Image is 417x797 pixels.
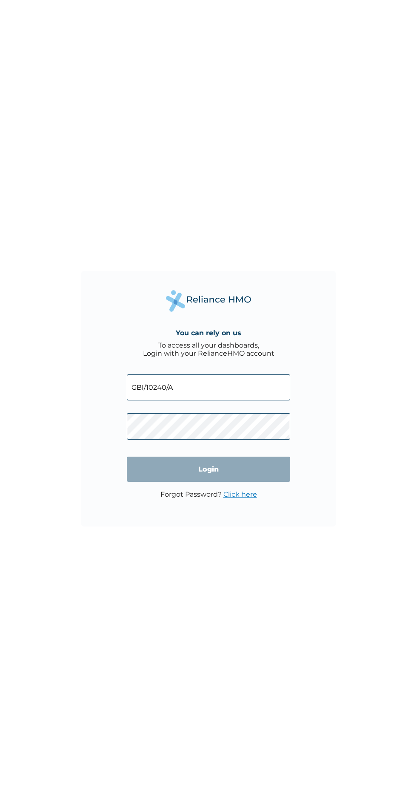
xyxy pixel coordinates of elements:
[127,374,290,400] input: Email address or HMO ID
[127,457,290,482] input: Login
[166,290,251,312] img: Reliance Health's Logo
[143,341,274,357] div: To access all your dashboards, Login with your RelianceHMO account
[176,329,241,337] h4: You can rely on us
[223,490,257,498] a: Click here
[160,490,257,498] p: Forgot Password?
